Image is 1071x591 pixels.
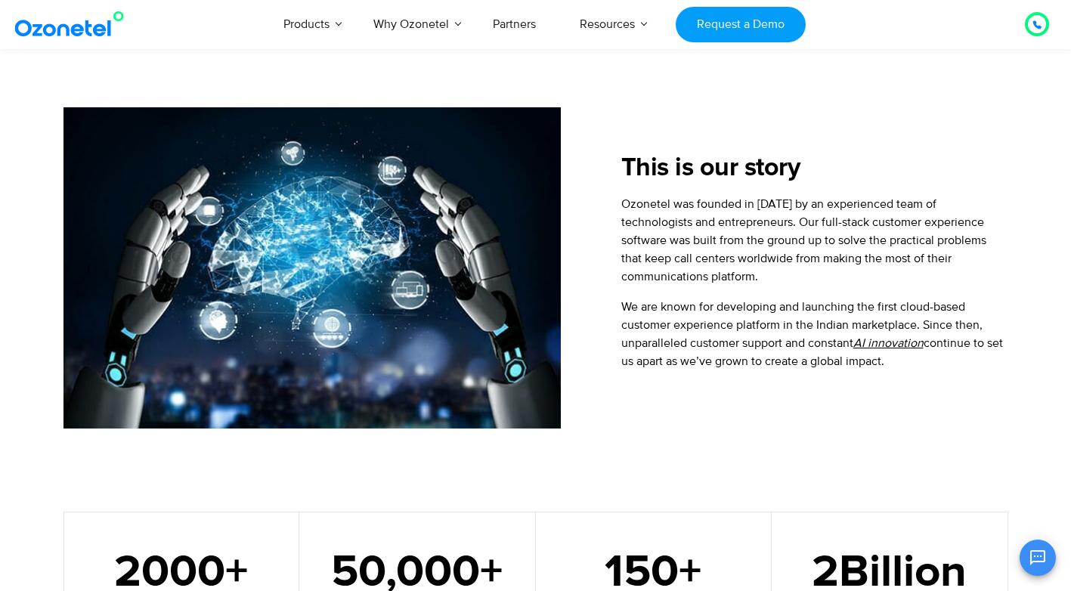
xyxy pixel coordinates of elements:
[676,7,805,42] a: Request a Demo
[621,195,1008,286] p: Ozonetel was founded in [DATE] by an experienced team of technologists and entrepreneurs. Our ful...
[621,298,1008,370] p: We are known for developing and launching the first cloud-based customer experience platform in t...
[853,336,924,351] u: AI innovation
[1020,540,1056,576] button: Open chat
[621,153,1008,184] h2: This is our story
